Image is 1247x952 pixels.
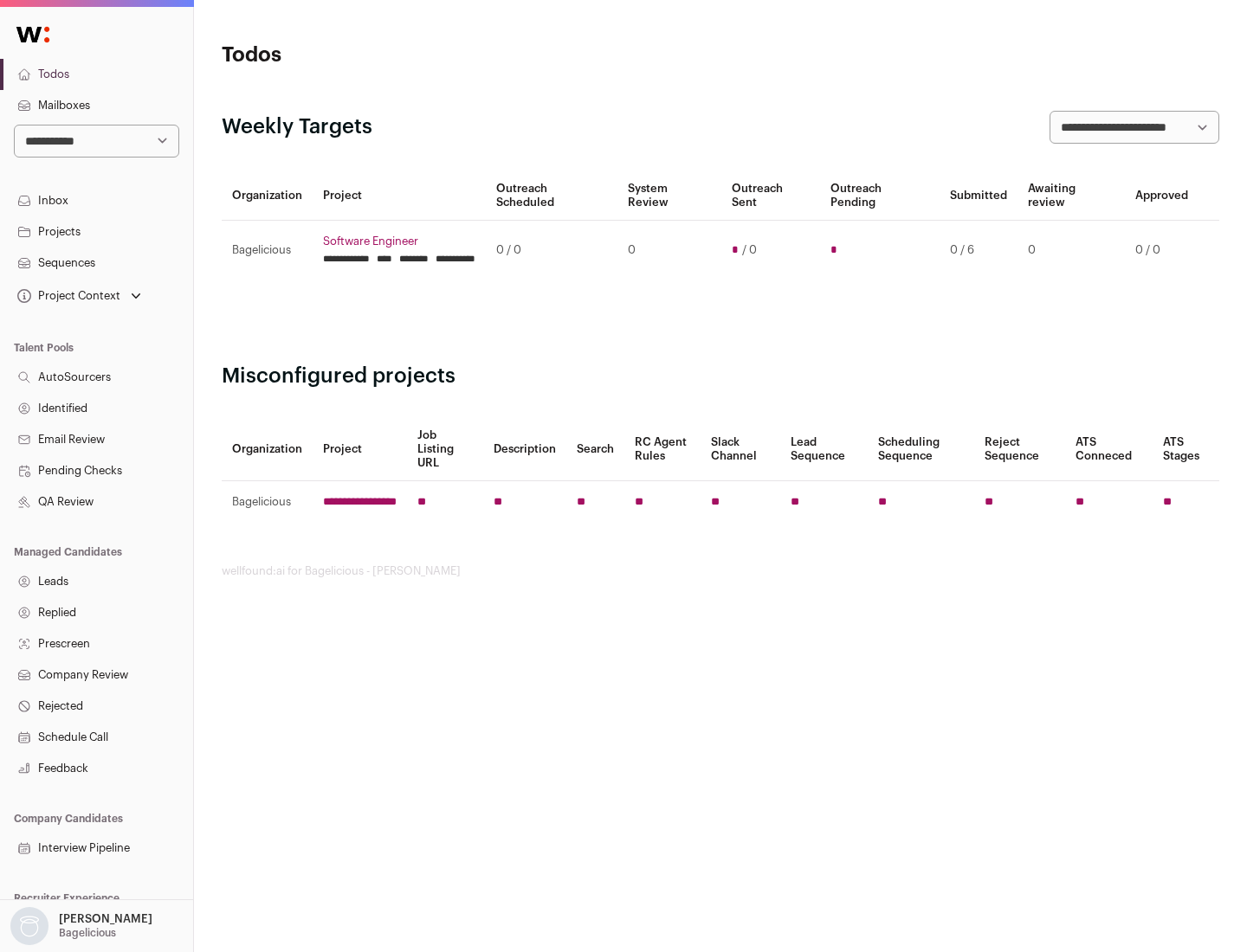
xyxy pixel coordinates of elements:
img: nopic.png [10,907,48,945]
th: Project [313,171,486,221]
th: Search [566,418,624,481]
h2: Weekly Targets [222,113,372,141]
a: Software Engineer [323,235,475,248]
th: Lead Sequence [780,418,868,481]
span: / 0 [742,243,757,257]
th: System Review [617,171,720,221]
h2: Misconfigured projects [222,363,1219,390]
button: Open dropdown [7,907,156,945]
th: Organization [222,171,313,221]
th: Submitted [940,171,1018,221]
th: Reject Sequence [974,418,1066,481]
th: Approved [1125,171,1199,221]
td: 0 / 6 [940,221,1018,280]
td: Bagelicious [222,221,313,280]
td: 0 [1018,221,1125,280]
th: Description [483,418,566,481]
button: Open dropdown [14,284,145,308]
td: 0 / 0 [486,221,617,280]
td: 0 [617,221,720,280]
footer: wellfound:ai for Bagelicious - [PERSON_NAME] [222,564,1219,578]
p: Bagelicious [59,926,116,940]
p: [PERSON_NAME] [59,912,152,926]
th: Organization [222,418,313,481]
th: ATS Stages [1153,418,1219,481]
th: Slack Channel [701,418,780,481]
th: Outreach Sent [721,171,821,221]
th: ATS Conneced [1065,418,1152,481]
td: 0 / 0 [1125,221,1199,280]
h1: Todos [222,42,554,69]
img: Wellfound [7,17,59,52]
th: Awaiting review [1018,171,1125,221]
td: Bagelicious [222,481,313,524]
div: Project Context [14,289,120,303]
th: Job Listing URL [407,418,483,481]
th: Project [313,418,407,481]
th: Scheduling Sequence [868,418,974,481]
th: RC Agent Rules [624,418,700,481]
th: Outreach Scheduled [486,171,617,221]
th: Outreach Pending [820,171,939,221]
